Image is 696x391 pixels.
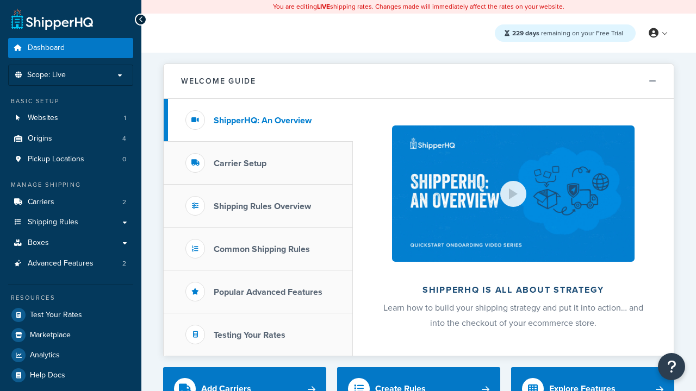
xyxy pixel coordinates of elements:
[8,233,133,253] a: Boxes
[658,353,685,380] button: Open Resource Center
[28,198,54,207] span: Carriers
[512,28,623,38] span: remaining on your Free Trial
[8,254,133,274] li: Advanced Features
[122,134,126,143] span: 4
[8,293,133,302] div: Resources
[28,218,78,227] span: Shipping Rules
[214,201,311,211] h3: Shipping Rules Overview
[8,149,133,169] li: Pickup Locations
[8,97,133,106] div: Basic Setup
[27,71,66,80] span: Scope: Live
[122,259,126,268] span: 2
[214,116,312,125] h3: ShipperHQ: An Overview
[28,238,49,248] span: Boxes
[30,331,71,340] span: Marketplace
[8,180,133,190] div: Manage Shipping
[28,134,52,143] span: Origins
[30,371,65,380] span: Help Docs
[8,108,133,128] li: Websites
[164,64,674,99] button: Welcome Guide
[317,2,330,11] b: LIVE
[8,305,133,325] a: Test Your Rates
[28,113,58,123] span: Websites
[214,159,266,168] h3: Carrier Setup
[8,365,133,385] a: Help Docs
[8,129,133,149] a: Origins4
[214,330,285,340] h3: Testing Your Rates
[30,351,60,360] span: Analytics
[28,259,94,268] span: Advanced Features
[8,345,133,365] a: Analytics
[8,38,133,58] a: Dashboard
[124,113,126,123] span: 1
[383,301,643,329] span: Learn how to build your shipping strategy and put it into action… and into the checkout of your e...
[122,155,126,164] span: 0
[8,192,133,212] li: Carriers
[512,28,539,38] strong: 229 days
[382,285,645,295] h2: ShipperHQ is all about strategy
[8,108,133,128] a: Websites1
[8,325,133,345] a: Marketplace
[8,192,133,212] a: Carriers2
[8,149,133,169] a: Pickup Locations0
[28,43,65,53] span: Dashboard
[30,311,82,320] span: Test Your Rates
[214,244,310,254] h3: Common Shipping Rules
[8,212,133,232] a: Shipping Rules
[28,155,84,164] span: Pickup Locations
[392,125,635,262] img: ShipperHQ is all about strategy
[8,254,133,274] a: Advanced Features2
[214,287,322,297] h3: Popular Advanced Features
[181,77,256,85] h2: Welcome Guide
[122,198,126,207] span: 2
[8,129,133,149] li: Origins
